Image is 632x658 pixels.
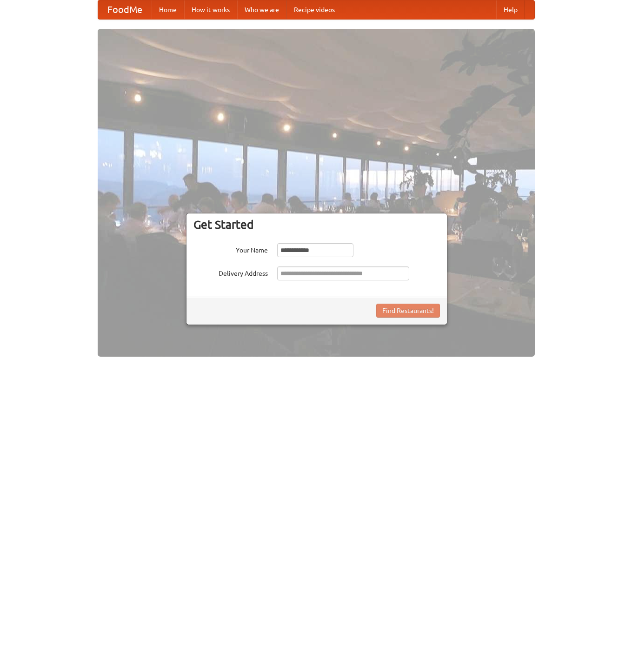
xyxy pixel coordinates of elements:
[237,0,286,19] a: Who we are
[193,243,268,255] label: Your Name
[376,304,440,318] button: Find Restaurants!
[193,218,440,232] h3: Get Started
[152,0,184,19] a: Home
[496,0,525,19] a: Help
[98,0,152,19] a: FoodMe
[286,0,342,19] a: Recipe videos
[184,0,237,19] a: How it works
[193,266,268,278] label: Delivery Address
